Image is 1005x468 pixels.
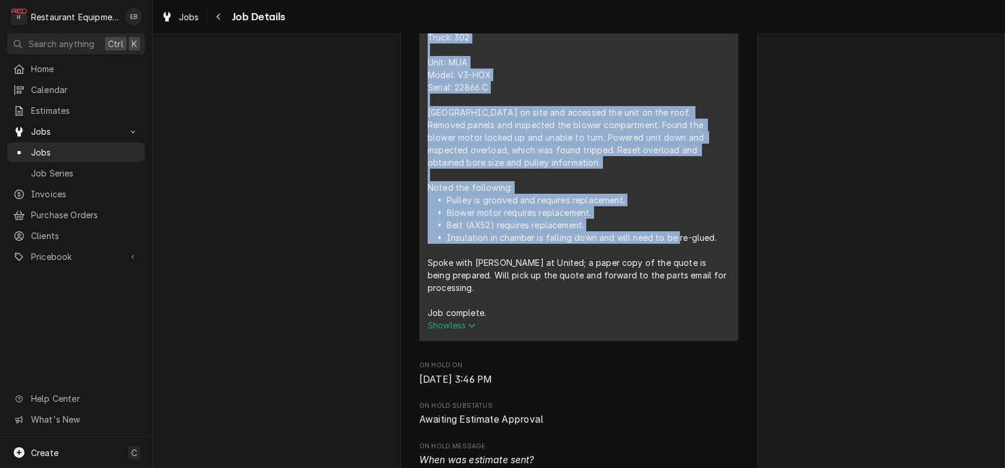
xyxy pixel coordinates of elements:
[7,33,145,54] button: Search anythingCtrlK
[31,188,139,200] span: Invoices
[419,413,738,427] span: On Hold SubStatus
[31,125,121,138] span: Jobs
[31,250,121,263] span: Pricebook
[7,163,145,183] a: Job Series
[419,401,738,427] div: On Hold SubStatus
[31,146,139,159] span: Jobs
[419,454,534,466] i: When was estimate sent?
[29,38,94,50] span: Search anything
[7,59,145,79] a: Home
[428,319,730,331] button: Showless
[31,392,138,405] span: Help Center
[419,361,738,386] div: On Hold On
[31,83,139,96] span: Calendar
[419,373,738,387] span: On Hold On
[7,205,145,225] a: Purchase Orders
[11,8,27,25] div: R
[108,38,123,50] span: Ctrl
[7,122,145,141] a: Go to Jobs
[125,8,142,25] div: Emily Bird's Avatar
[31,63,139,75] span: Home
[31,230,139,242] span: Clients
[7,142,145,162] a: Jobs
[7,247,145,266] a: Go to Pricebook
[419,442,738,451] span: On Hold Message
[179,11,199,23] span: Jobs
[419,414,543,425] span: Awaiting Estimate Approval
[7,226,145,246] a: Clients
[31,209,139,221] span: Purchase Orders
[31,448,58,458] span: Create
[125,8,142,25] div: EB
[228,9,286,25] span: Job Details
[419,401,738,411] span: On Hold SubStatus
[419,374,492,385] span: [DATE] 3:46 PM
[31,167,139,179] span: Job Series
[7,389,145,408] a: Go to Help Center
[7,101,145,120] a: Estimates
[31,11,119,23] div: Restaurant Equipment Diagnostics
[156,7,204,27] a: Jobs
[131,447,137,459] span: C
[31,413,138,426] span: What's New
[7,80,145,100] a: Calendar
[11,8,27,25] div: Restaurant Equipment Diagnostics's Avatar
[7,184,145,204] a: Invoices
[132,38,137,50] span: K
[7,410,145,429] a: Go to What's New
[419,361,738,370] span: On Hold On
[428,320,476,330] span: Show less
[31,104,139,117] span: Estimates
[209,7,228,26] button: Navigate back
